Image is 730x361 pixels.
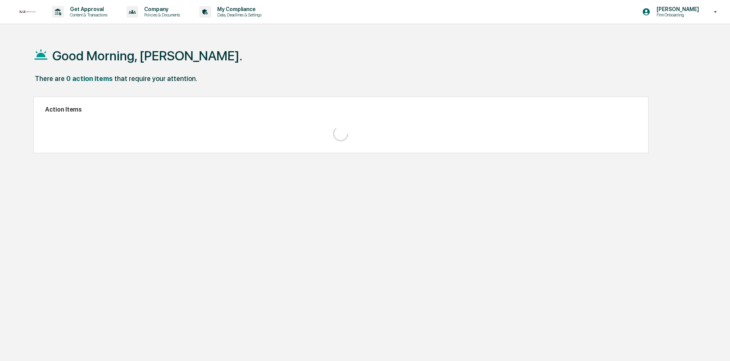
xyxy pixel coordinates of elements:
img: logo [18,10,37,15]
h1: Good Morning, [PERSON_NAME]. [52,48,242,63]
div: 0 action items [66,74,113,83]
p: Data, Deadlines & Settings [211,12,265,18]
h2: Action Items [45,106,636,113]
p: Policies & Documents [138,12,184,18]
div: that require your attention. [114,74,197,83]
p: Firm Onboarding [650,12,703,18]
p: Content & Transactions [64,12,111,18]
p: [PERSON_NAME] [650,6,703,12]
p: Get Approval [64,6,111,12]
p: Company [138,6,184,12]
p: My Compliance [211,6,265,12]
div: There are [35,74,65,83]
